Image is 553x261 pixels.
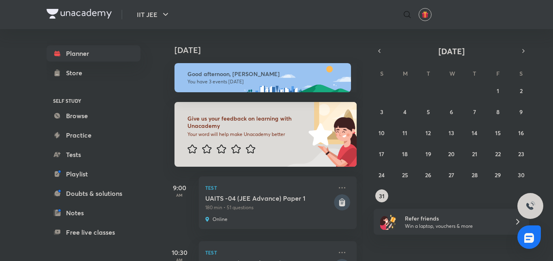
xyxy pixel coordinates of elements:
button: [DATE] [385,45,518,57]
abbr: August 21, 2025 [472,150,477,158]
a: Company Logo [47,9,112,21]
img: venue-location [205,216,209,223]
button: August 28, 2025 [468,168,481,181]
h4: [DATE] [174,45,365,55]
button: August 23, 2025 [515,147,527,160]
h6: Good afternoon, [PERSON_NAME] [187,70,344,78]
button: August 25, 2025 [398,168,411,181]
button: August 19, 2025 [422,147,435,160]
button: August 15, 2025 [491,126,504,139]
abbr: August 12, 2025 [425,129,431,137]
a: Doubts & solutions [47,185,140,202]
abbr: August 29, 2025 [495,171,501,179]
button: August 6, 2025 [445,105,458,118]
p: Win a laptop, vouchers & more [405,223,504,230]
abbr: August 1, 2025 [497,87,499,95]
button: August 5, 2025 [422,105,435,118]
h5: 10:30 [163,248,196,257]
abbr: August 30, 2025 [518,171,525,179]
abbr: August 6, 2025 [450,108,453,116]
p: You have 3 events [DATE] [187,79,344,85]
p: 180 min • 51 questions [205,204,332,211]
h6: SELF STUDY [47,94,140,108]
a: Store [47,65,140,81]
abbr: August 10, 2025 [379,129,385,137]
abbr: August 13, 2025 [449,129,454,137]
abbr: Sunday [380,70,383,77]
button: August 30, 2025 [515,168,527,181]
img: referral [380,214,396,230]
p: Test [205,183,332,193]
abbr: Tuesday [427,70,430,77]
button: August 11, 2025 [398,126,411,139]
img: avatar [421,11,429,18]
abbr: August 3, 2025 [380,108,383,116]
abbr: Wednesday [449,70,455,77]
button: August 3, 2025 [375,105,388,118]
abbr: August 8, 2025 [496,108,500,116]
button: August 31, 2025 [375,189,388,202]
abbr: August 18, 2025 [402,150,408,158]
p: Test [205,248,332,257]
button: August 29, 2025 [491,168,504,181]
button: August 9, 2025 [515,105,527,118]
abbr: August 4, 2025 [403,108,406,116]
button: August 24, 2025 [375,168,388,181]
abbr: August 27, 2025 [449,171,454,179]
button: August 26, 2025 [422,168,435,181]
abbr: August 22, 2025 [495,150,501,158]
button: August 22, 2025 [491,147,504,160]
button: August 16, 2025 [515,126,527,139]
button: August 18, 2025 [398,147,411,160]
button: August 17, 2025 [375,147,388,160]
button: August 14, 2025 [468,126,481,139]
a: Tests [47,146,140,163]
button: August 13, 2025 [445,126,458,139]
a: Browse [47,108,140,124]
p: Online [213,216,228,223]
p: AM [163,193,196,197]
a: Playlist [47,166,140,182]
span: [DATE] [438,46,465,57]
abbr: Monday [403,70,408,77]
abbr: Thursday [473,70,476,77]
a: Free live classes [47,224,140,240]
abbr: August 23, 2025 [518,150,524,158]
abbr: August 16, 2025 [518,129,524,137]
abbr: August 15, 2025 [495,129,501,137]
abbr: August 20, 2025 [448,150,455,158]
h6: Refer friends [405,214,504,223]
abbr: August 24, 2025 [379,171,385,179]
button: August 2, 2025 [515,84,527,97]
abbr: August 26, 2025 [425,171,431,179]
button: August 8, 2025 [491,105,504,118]
abbr: August 25, 2025 [402,171,408,179]
abbr: August 28, 2025 [472,171,478,179]
abbr: August 31, 2025 [379,192,385,200]
abbr: August 7, 2025 [473,108,476,116]
abbr: August 9, 2025 [519,108,523,116]
button: August 4, 2025 [398,105,411,118]
abbr: August 17, 2025 [379,150,384,158]
button: August 1, 2025 [491,84,504,97]
p: Your word will help make Unacademy better [187,131,306,138]
button: August 21, 2025 [468,147,481,160]
div: Store [66,68,87,78]
abbr: August 2, 2025 [520,87,523,95]
img: afternoon [174,63,351,92]
a: Practice [47,127,140,143]
button: August 7, 2025 [468,105,481,118]
button: August 20, 2025 [445,147,458,160]
abbr: August 19, 2025 [425,150,431,158]
abbr: August 5, 2025 [427,108,430,116]
h5: 9:00 [163,183,196,193]
button: August 27, 2025 [445,168,458,181]
button: August 12, 2025 [422,126,435,139]
abbr: Saturday [519,70,523,77]
abbr: Friday [496,70,500,77]
a: Planner [47,45,140,62]
img: ttu [525,201,535,211]
img: Company Logo [47,9,112,19]
img: feedback_image [281,102,357,167]
button: avatar [419,8,432,21]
